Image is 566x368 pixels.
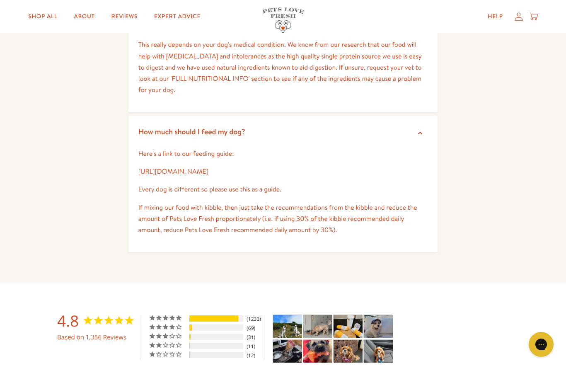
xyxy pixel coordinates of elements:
div: 3-Star Ratings [189,334,243,340]
div: 5-Star Ratings [189,315,243,322]
div: 2% [189,334,191,340]
p: If mixing our food with kibble, then just take the recommendations from the kibble and reduce the... [138,202,428,236]
img: Taster Pack - Adult - Customer Photo From Andrea Beech [273,340,302,363]
div: 5% [189,324,192,331]
div: 11 [244,343,262,350]
a: Reviews [105,8,144,25]
img: Taster Pack - Adult - Customer Photo From michael keeley [364,315,393,338]
a: Expert Advice [148,8,207,25]
div: 31 [244,334,262,341]
div: 69 [244,324,262,332]
span: Based on 1,356 Reviews [57,332,126,343]
a: Shop All [22,8,64,25]
div: 12 [244,352,262,359]
a: About [67,8,101,25]
img: Taster Pack - Adult - Customer Photo From Robert Benson [364,340,393,363]
div: 2-Star Ratings [189,343,243,349]
summary: How much should I feed my dog? [128,116,438,148]
div: 1-Star Ratings [189,352,243,358]
div: 1 ★ [149,351,188,358]
img: Pets Love Fresh [262,7,304,33]
img: Taster Pack - Adult - Customer Photo From Stacy Luck [273,315,302,338]
span: How much should I feed my dog? [138,126,245,137]
img: Taster Pack - Adult - Customer Photo From Hannah Beckingham [303,315,332,338]
div: 1233 [244,315,262,322]
div: 3 ★ [149,333,188,340]
div: 1% [189,352,190,358]
p: This really depends on your dog's medical condition. We know from our research that our food will... [138,39,428,96]
div: 5 ★ [149,315,188,322]
div: 1% [189,343,190,349]
strong: 4.8 [57,310,79,331]
img: Taster Pack - Adult - Customer Photo From SARAH Richardson [334,315,363,338]
img: Taster Pack - Adult - Customer Photo From Cate Sutton [303,340,332,363]
div: 4-Star Ratings [189,324,243,331]
p: Here's a link to our feeding guide: [138,148,428,160]
div: 4 ★ [149,324,188,331]
a: [URL][DOMAIN_NAME] [138,167,208,176]
p: Every dog is different so please use this as a guide. [138,184,428,195]
img: Taster Pack - Adult - Customer Photo From Cheryl [334,340,363,363]
div: 2 ★ [149,342,188,349]
div: 91% [189,315,238,322]
iframe: Gorgias live chat messenger [525,329,558,360]
a: Help [481,8,510,25]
